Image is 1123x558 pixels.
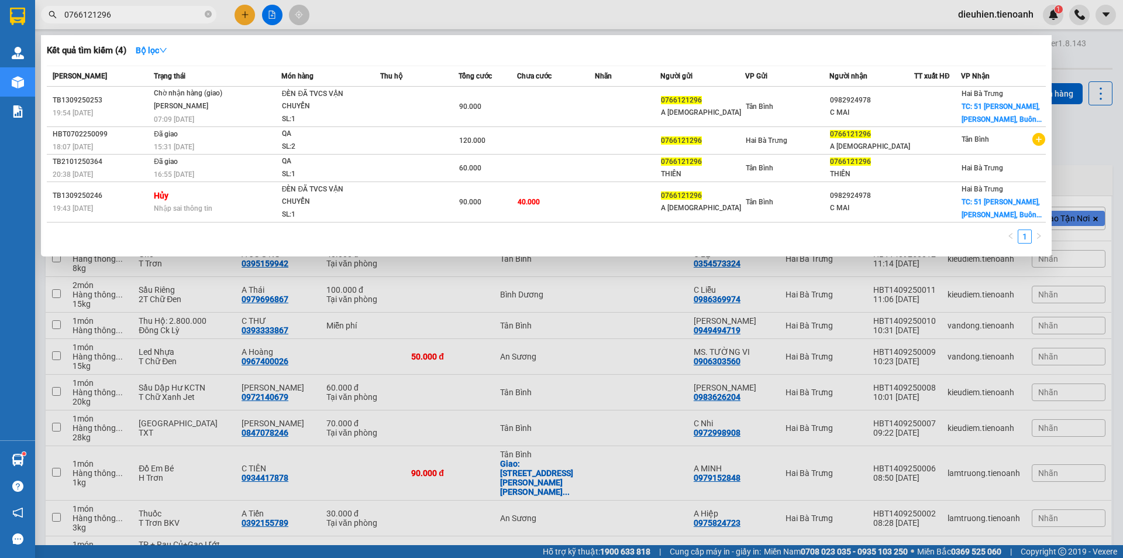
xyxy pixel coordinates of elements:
[154,143,194,151] span: 15:31 [DATE]
[10,8,25,25] img: logo-vxr
[159,46,167,54] span: down
[12,507,23,518] span: notification
[53,190,150,202] div: TB1309250246
[53,156,150,168] div: TB2101250364
[49,11,57,19] span: search
[746,164,773,172] span: Tân Bình
[64,8,202,21] input: Tìm tên, số ĐT hoặc mã đơn
[1004,230,1018,244] li: Previous Page
[282,141,370,153] div: SL: 2
[154,191,168,200] strong: Hủy
[459,72,492,80] span: Tổng cước
[154,158,178,166] span: Đã giao
[661,202,745,214] div: A [DEMOGRAPHIC_DATA]
[518,198,540,206] span: 40.000
[282,128,370,141] div: QA
[961,72,990,80] span: VP Nhận
[282,168,370,181] div: SL: 1
[380,72,402,80] span: Thu hộ
[914,72,950,80] span: TT xuất HĐ
[517,72,552,80] span: Chưa cước
[962,102,1042,124] span: TC: 51 [PERSON_NAME], [PERSON_NAME], Buôn...
[12,105,24,118] img: solution-icon
[962,90,1003,98] span: Hai Bà Trưng
[962,135,989,143] span: Tân Bình
[1032,230,1046,244] button: right
[830,202,914,214] div: C MAI
[1035,232,1042,239] span: right
[962,185,1003,193] span: Hai Bà Trưng
[746,102,773,111] span: Tân Bình
[1004,230,1018,244] button: left
[282,183,370,208] div: ĐÈN ĐÃ TVCS VẬN CHUYỂN
[136,46,167,55] strong: Bộ lọc
[205,11,212,18] span: close-circle
[459,164,481,172] span: 60.000
[660,72,693,80] span: Người gửi
[661,96,702,104] span: 0766121296
[962,198,1042,219] span: TC: 51 [PERSON_NAME], [PERSON_NAME], Buôn...
[661,168,745,180] div: THIÊN
[1032,230,1046,244] li: Next Page
[1018,230,1031,243] a: 1
[830,130,871,138] span: 0766121296
[53,128,150,141] div: HBT0702250099
[53,72,107,80] span: [PERSON_NAME]
[53,94,150,107] div: TB1309250253
[1032,133,1045,146] span: plus-circle
[47,44,126,57] h3: Kết quả tìm kiếm ( 4 )
[282,113,370,126] div: SL: 1
[22,452,26,456] sup: 1
[282,88,370,113] div: ĐÈN ĐÃ TVCS VẬN CHUYỂN
[12,481,23,492] span: question-circle
[661,191,702,200] span: 0766121296
[154,72,185,80] span: Trạng thái
[745,72,767,80] span: VP Gửi
[830,190,914,202] div: 0982924978
[830,158,871,166] span: 0766121296
[1007,232,1014,239] span: left
[12,533,23,545] span: message
[282,155,370,168] div: QA
[12,47,24,59] img: warehouse-icon
[746,198,773,206] span: Tân Bình
[830,141,914,153] div: A [DEMOGRAPHIC_DATA]
[661,136,702,145] span: 0766121296
[154,87,242,100] div: Chờ nhận hàng (giao)
[595,72,612,80] span: Nhãn
[830,94,914,107] div: 0982924978
[830,107,914,119] div: C MAI
[829,72,867,80] span: Người nhận
[746,136,787,145] span: Hai Bà Trưng
[1018,230,1032,244] li: 1
[962,164,1003,172] span: Hai Bà Trưng
[126,41,177,60] button: Bộ lọcdown
[281,72,314,80] span: Món hàng
[53,109,93,117] span: 19:54 [DATE]
[154,170,194,179] span: 16:55 [DATE]
[282,208,370,221] div: SL: 1
[459,198,481,206] span: 90.000
[205,9,212,20] span: close-circle
[154,204,212,213] span: Nhập sai thông tin
[53,204,93,213] span: 19:43 [DATE]
[154,100,242,113] div: [PERSON_NAME]
[661,107,745,119] div: A [DEMOGRAPHIC_DATA]
[53,143,93,151] span: 18:07 [DATE]
[661,158,702,166] span: 0766121296
[53,170,93,179] span: 20:38 [DATE]
[154,130,178,138] span: Đã giao
[12,454,24,466] img: warehouse-icon
[154,115,194,124] span: 07:09 [DATE]
[12,76,24,88] img: warehouse-icon
[459,102,481,111] span: 90.000
[830,168,914,180] div: THIÊN
[459,136,485,145] span: 120.000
